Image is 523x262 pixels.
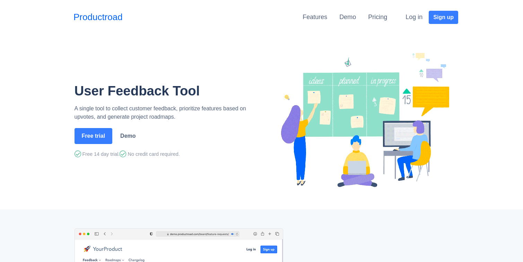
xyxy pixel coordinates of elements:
[429,11,458,24] button: Sign up
[401,10,427,24] button: Log in
[73,10,123,24] a: Productroad
[273,50,450,191] img: Productroad
[368,14,387,20] a: Pricing
[339,14,356,20] a: Demo
[116,129,140,143] a: Demo
[75,104,259,121] p: A single tool to collect customer feedback, prioritize features based on upvotes, and generate pr...
[75,83,259,99] h1: User Feedback Tool
[75,128,113,144] button: Free trial
[303,14,327,20] a: Features
[75,150,259,158] div: Free 14 day trial. No credit card required.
